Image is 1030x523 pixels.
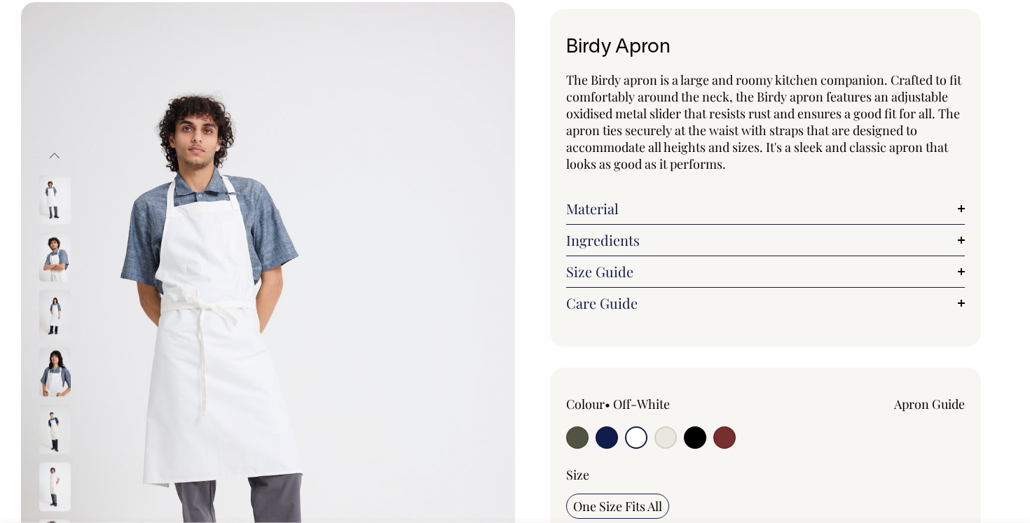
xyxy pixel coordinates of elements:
button: Previous [44,140,65,172]
span: • [605,396,610,412]
img: off-white [39,176,71,225]
label: Off-White [613,396,670,412]
div: Size [566,466,965,483]
h1: Birdy Apron [566,37,965,59]
a: Apron Guide [894,396,965,412]
a: Ingredients [566,232,965,249]
div: Colour [566,396,726,412]
img: off-white [39,233,71,282]
span: The Birdy apron is a large and roomy kitchen companion. Crafted to fit comfortably around the nec... [566,71,961,172]
img: off-white [39,291,71,340]
a: Material [566,200,965,217]
span: One Size Fits All [573,498,662,515]
img: off-white [39,348,71,397]
img: natural [39,405,71,454]
a: Care Guide [566,295,965,312]
input: One Size Fits All [566,494,669,519]
a: Size Guide [566,263,965,280]
img: natural [39,463,71,512]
